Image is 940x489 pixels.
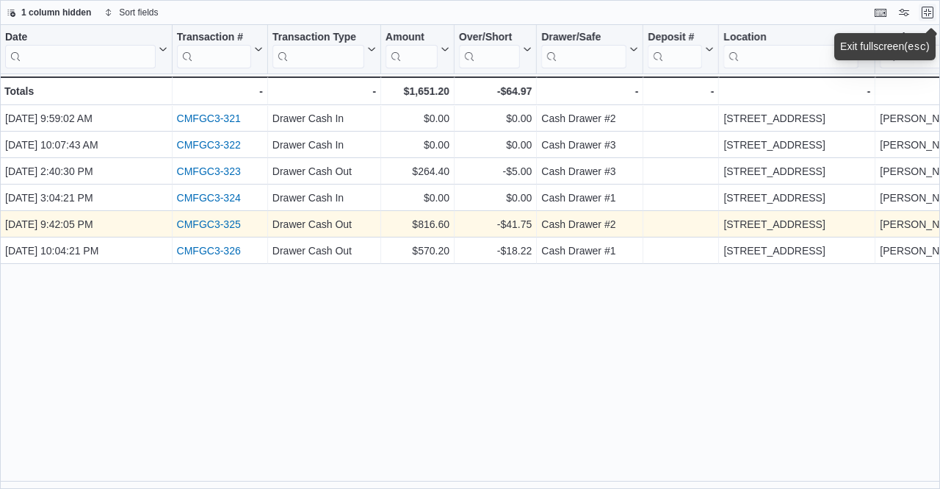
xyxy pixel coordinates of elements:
[459,215,532,233] div: -$41.75
[272,82,376,100] div: -
[1,4,97,21] button: 1 column hidden
[459,189,532,207] div: $0.00
[5,31,167,68] button: Date
[541,189,638,207] div: Cash Drawer #1
[459,31,532,68] button: Over/Short
[177,82,263,100] div: -
[386,189,449,207] div: $0.00
[386,31,438,45] div: Amount
[723,82,870,100] div: -
[648,31,702,68] div: Deposit #
[5,215,167,233] div: [DATE] 9:42:05 PM
[541,163,638,180] div: Cash Drawer #3
[119,7,158,18] span: Sort fields
[723,189,870,207] div: [STREET_ADDRESS]
[272,242,376,260] div: Drawer Cash Out
[895,4,913,21] button: Display options
[386,31,438,68] div: Amount
[177,245,241,257] a: CMFGC3-326
[177,218,241,230] a: CMFGC3-325
[272,31,376,68] button: Transaction Type
[723,110,870,127] div: [STREET_ADDRESS]
[5,31,156,68] div: Date
[541,31,626,45] div: Drawer/Safe
[177,139,241,151] a: CMFGC3-322
[723,136,870,154] div: [STREET_ADDRESS]
[386,31,449,68] button: Amount
[459,136,532,154] div: $0.00
[5,110,167,127] div: [DATE] 9:59:02 AM
[5,136,167,154] div: [DATE] 10:07:43 AM
[459,242,532,260] div: -$18.22
[272,31,364,68] div: Transaction Type
[541,110,638,127] div: Cash Drawer #2
[541,136,638,154] div: Cash Drawer #3
[541,242,638,260] div: Cash Drawer #1
[177,113,241,124] a: CMFGC3-321
[98,4,164,21] button: Sort fields
[177,165,241,177] a: CMFGC3-323
[919,4,936,21] button: Exit fullscreen
[723,163,870,180] div: [STREET_ADDRESS]
[177,31,251,68] div: Transaction # URL
[4,82,167,100] div: Totals
[648,31,714,68] button: Deposit #
[541,82,638,100] div: -
[840,39,930,54] div: Exit fullscreen ( )
[272,136,376,154] div: Drawer Cash In
[541,31,626,68] div: Drawer/Safe
[459,163,532,180] div: -$5.00
[386,242,449,260] div: $570.20
[648,31,702,45] div: Deposit #
[872,4,889,21] button: Keyboard shortcuts
[386,163,449,180] div: $264.40
[5,189,167,207] div: [DATE] 3:04:21 PM
[272,215,376,233] div: Drawer Cash Out
[177,31,263,68] button: Transaction #
[723,31,858,45] div: Location
[386,82,449,100] div: $1,651.20
[386,215,449,233] div: $816.60
[5,163,167,180] div: [DATE] 2:40:30 PM
[386,136,449,154] div: $0.00
[541,31,638,68] button: Drawer/Safe
[272,163,376,180] div: Drawer Cash Out
[272,189,376,207] div: Drawer Cash In
[723,31,870,68] button: Location
[541,215,638,233] div: Cash Drawer #2
[459,110,532,127] div: $0.00
[648,82,714,100] div: -
[723,242,870,260] div: [STREET_ADDRESS]
[459,31,520,68] div: Over/Short
[272,110,376,127] div: Drawer Cash In
[5,242,167,260] div: [DATE] 10:04:21 PM
[723,215,870,233] div: [STREET_ADDRESS]
[177,192,241,204] a: CMFGC3-324
[21,7,91,18] span: 1 column hidden
[5,31,156,45] div: Date
[908,41,926,53] kbd: esc
[177,31,251,45] div: Transaction #
[459,82,532,100] div: -$64.97
[723,31,858,68] div: Location
[386,110,449,127] div: $0.00
[272,31,364,45] div: Transaction Type
[459,31,520,45] div: Over/Short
